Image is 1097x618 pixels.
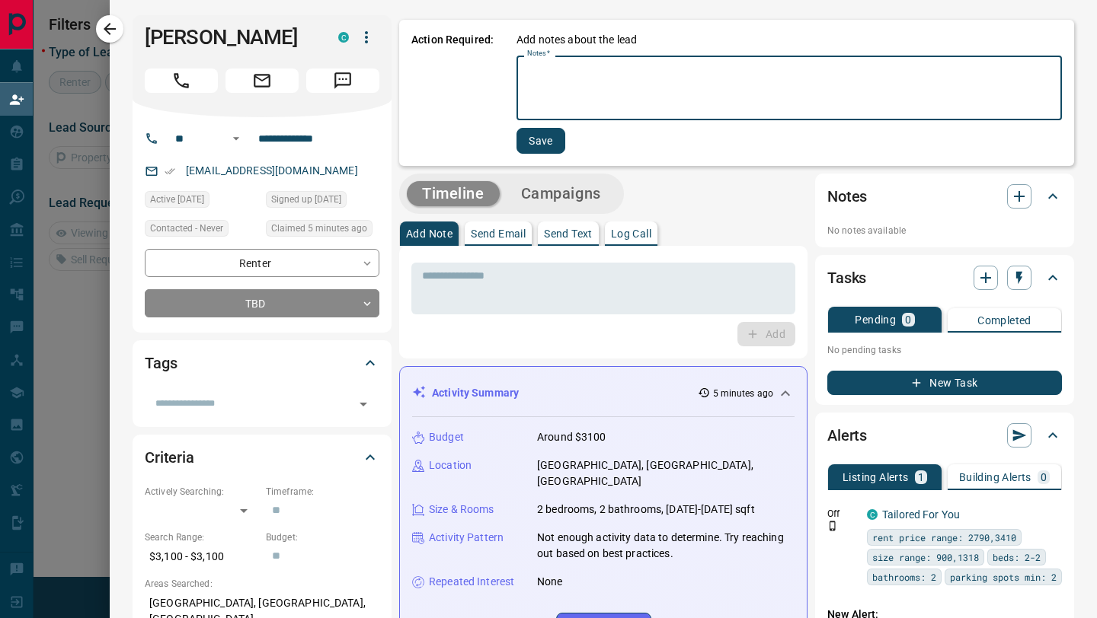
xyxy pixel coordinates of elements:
[827,417,1062,454] div: Alerts
[145,351,177,375] h2: Tags
[306,68,379,93] span: Message
[993,550,1041,565] span: beds: 2-2
[145,439,379,476] div: Criteria
[429,530,504,546] p: Activity Pattern
[145,485,258,499] p: Actively Searching:
[855,314,896,325] p: Pending
[537,574,563,590] p: None
[429,502,494,518] p: Size & Rooms
[537,530,795,562] p: Not enough activity data to determine. Try reaching out based on best practices.
[827,178,1062,215] div: Notes
[544,228,593,239] p: Send Text
[537,457,795,489] p: [GEOGRAPHIC_DATA], [GEOGRAPHIC_DATA], [GEOGRAPHIC_DATA]
[429,574,514,590] p: Repeated Interest
[353,393,374,415] button: Open
[882,508,960,521] a: Tailored For You
[843,472,909,483] p: Listing Alerts
[145,530,258,544] p: Search Range:
[145,25,315,49] h1: [PERSON_NAME]
[827,266,866,290] h2: Tasks
[150,192,204,207] span: Active [DATE]
[266,191,379,212] div: Sun Aug 31 2025
[872,550,979,565] span: size range: 900,1318
[429,457,472,473] p: Location
[827,371,1062,395] button: New Task
[713,387,773,400] p: 5 minutes ago
[266,485,379,499] p: Timeframe:
[411,32,494,154] p: Action Required:
[186,164,358,177] a: [EMAIL_ADDRESS][DOMAIN_NAME]
[611,228,651,239] p: Log Call
[827,339,1062,362] p: No pending tasks
[537,429,606,445] p: Around $3100
[338,32,349,43] div: condos.ca
[918,472,924,483] p: 1
[145,345,379,381] div: Tags
[1041,472,1047,483] p: 0
[905,314,911,325] p: 0
[827,507,858,521] p: Off
[406,228,453,239] p: Add Note
[827,260,1062,296] div: Tasks
[827,184,867,209] h2: Notes
[266,220,379,241] div: Tue Oct 14 2025
[517,128,565,154] button: Save
[429,429,464,445] p: Budget
[827,224,1062,237] p: No notes available
[827,521,838,531] svg: Push Notification Only
[867,509,878,520] div: condos.ca
[412,379,795,407] div: Activity Summary5 minutes ago
[537,502,755,518] p: 2 bedrooms, 2 bathrooms, [DATE]-[DATE] sqft
[977,315,1031,326] p: Completed
[517,32,637,48] p: Add notes about the lead
[145,544,258,569] p: $3,100 - $3,100
[145,191,258,212] div: Thu Sep 11 2025
[225,68,299,93] span: Email
[471,228,526,239] p: Send Email
[145,445,194,470] h2: Criteria
[227,129,245,148] button: Open
[271,192,341,207] span: Signed up [DATE]
[145,577,379,591] p: Areas Searched:
[165,166,175,177] svg: Email Verified
[506,181,616,206] button: Campaigns
[266,530,379,544] p: Budget:
[407,181,500,206] button: Timeline
[950,569,1057,585] span: parking spots min: 2
[145,68,218,93] span: Call
[872,569,936,585] span: bathrooms: 2
[827,423,867,448] h2: Alerts
[527,49,550,59] label: Notes
[959,472,1031,483] p: Building Alerts
[150,221,223,236] span: Contacted - Never
[145,249,379,277] div: Renter
[271,221,367,236] span: Claimed 5 minutes ago
[432,385,519,401] p: Activity Summary
[872,530,1016,545] span: rent price range: 2790,3410
[145,289,379,317] div: TBD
